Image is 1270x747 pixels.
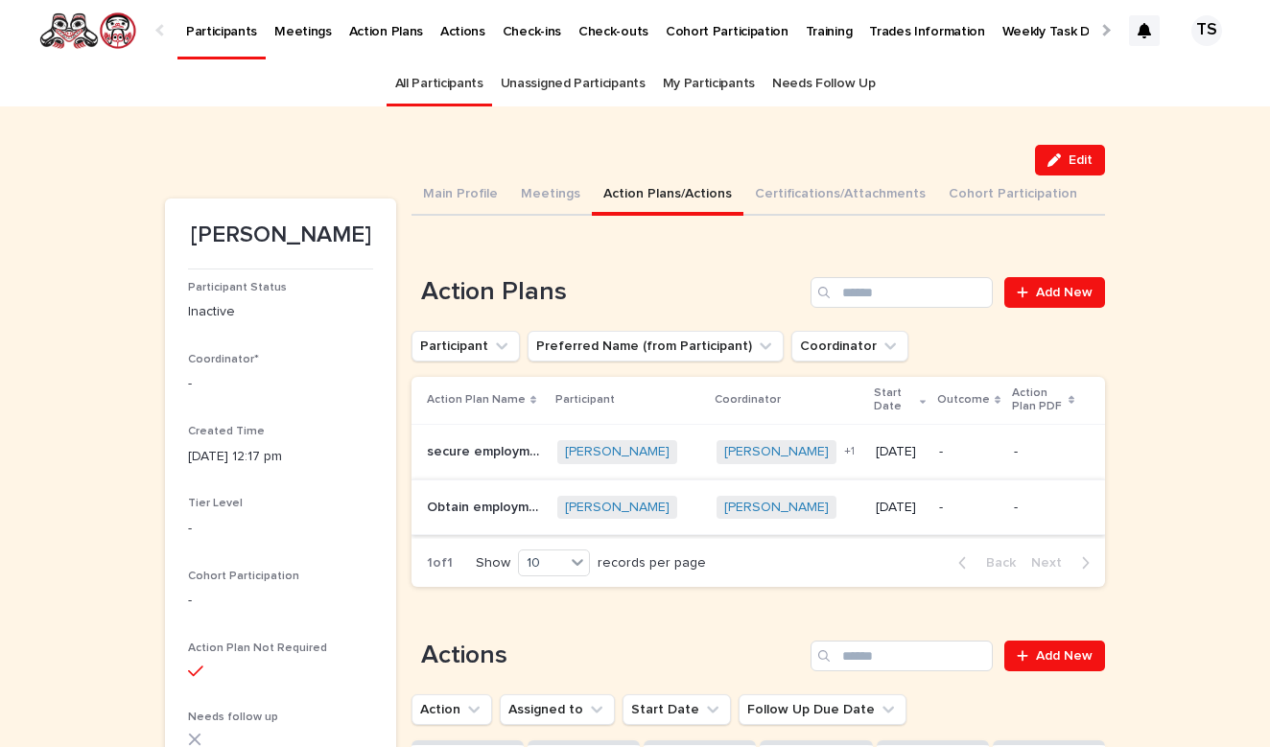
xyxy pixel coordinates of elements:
a: Add New [1004,277,1105,308]
span: Needs follow up [188,712,278,723]
button: Coordinator [791,331,908,362]
div: TS [1191,15,1222,46]
p: - [188,519,373,539]
p: Action Plan PDF [1012,383,1064,418]
span: Action Plan Not Required [188,642,327,654]
button: Main Profile [412,175,509,216]
span: Add New [1036,286,1093,299]
p: Outcome [937,389,990,410]
span: Created Time [188,426,265,437]
button: Participant [412,331,520,362]
p: [PERSON_NAME] [188,222,373,249]
button: Edit [1035,145,1105,175]
button: Action Plans/Actions [592,175,743,216]
p: - [1014,444,1074,460]
p: Start Date [874,383,915,418]
h1: Action Plans [412,277,803,308]
p: records per page [598,555,706,572]
p: [DATE] [876,500,924,516]
p: Inactive [188,302,373,322]
button: Back [943,554,1023,572]
button: Meetings [509,175,592,216]
a: My Participants [663,61,755,106]
button: Follow Up Due Date [739,694,906,725]
a: [PERSON_NAME] [724,500,829,516]
input: Search [811,277,993,308]
button: Next [1023,554,1105,572]
button: Preferred Name (from Participant) [528,331,784,362]
p: - [939,444,999,460]
input: Search [811,641,993,671]
span: Edit [1069,153,1093,167]
p: - [1014,500,1074,516]
p: 1 of 1 [412,540,468,587]
p: - [939,500,999,516]
button: Start Date [623,694,731,725]
p: Coordinator [715,389,781,410]
a: Add New [1004,641,1105,671]
p: Participant [555,389,615,410]
tr: Obtain employmentObtain employment [PERSON_NAME] [PERSON_NAME] [DATE]-- [412,479,1105,535]
p: [DATE] [876,444,924,460]
img: rNyI97lYS1uoOg9yXW8k [38,12,137,50]
span: Coordinator* [188,354,259,365]
span: Participant Status [188,282,287,293]
span: Add New [1036,649,1093,663]
a: [PERSON_NAME] [724,444,829,460]
a: Needs Follow Up [772,61,875,106]
span: Next [1031,556,1073,570]
a: [PERSON_NAME] [565,500,670,516]
p: secure employment - #1 - Kitselas Employment and Training #2 - Class 1 driver (shuttle driver, tr... [427,440,546,460]
button: Assigned to [500,694,615,725]
button: Certifications/Attachments [743,175,937,216]
a: [PERSON_NAME] [565,444,670,460]
p: Action Plan Name [427,389,526,410]
p: - [188,374,373,394]
p: - [188,591,373,611]
h1: Actions [412,641,803,671]
p: Obtain employment [427,496,546,516]
button: Action [412,694,492,725]
a: All Participants [395,61,483,106]
button: Cohort Participation [937,175,1089,216]
a: Unassigned Participants [501,61,646,106]
div: 10 [519,553,565,573]
tr: secure employment - #1 - Kitselas Employment and Training #2 - Class 1 driver (shuttle driver, tr... [412,424,1105,479]
p: [DATE] 12:17 pm [188,447,373,467]
span: Tier Level [188,498,243,509]
p: Show [476,555,510,572]
span: Cohort Participation [188,571,299,582]
span: + 1 [844,446,855,457]
span: Back [975,556,1016,570]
